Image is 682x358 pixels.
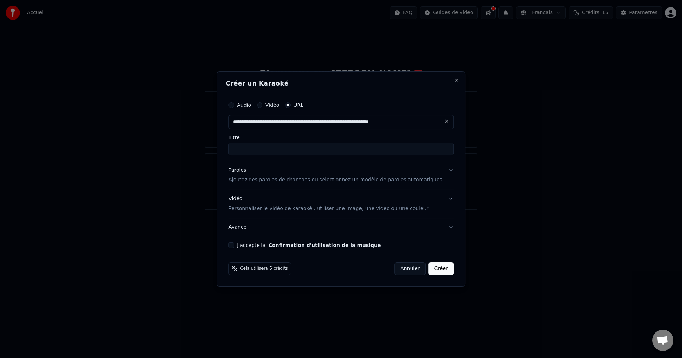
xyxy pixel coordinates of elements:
label: Audio [237,103,251,108]
button: ParolesAjoutez des paroles de chansons ou sélectionnez un modèle de paroles automatiques [228,161,454,189]
p: Ajoutez des paroles de chansons ou sélectionnez un modèle de paroles automatiques [228,177,442,184]
label: URL [293,103,303,108]
button: J'accepte la [269,243,381,248]
label: J'accepte la [237,243,381,248]
button: Annuler [394,262,426,275]
button: VidéoPersonnaliser le vidéo de karaoké : utiliser une image, une vidéo ou une couleur [228,190,454,218]
span: Cela utilisera 5 crédits [240,266,288,271]
div: Paroles [228,167,246,174]
label: Titre [228,135,454,140]
div: Vidéo [228,195,428,213]
button: Avancé [228,218,454,237]
label: Vidéo [265,103,279,108]
button: Créer [429,262,454,275]
h2: Créer un Karaoké [226,80,456,87]
p: Personnaliser le vidéo de karaoké : utiliser une image, une vidéo ou une couleur [228,205,428,212]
